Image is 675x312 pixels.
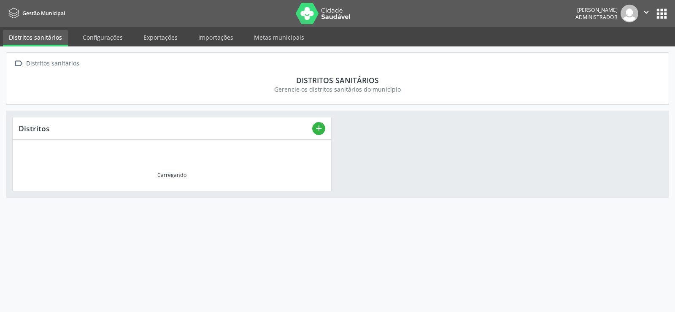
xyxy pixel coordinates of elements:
a:  Distritos sanitários [12,57,81,70]
div: Gerencie os distritos sanitários do município [18,85,657,94]
div: Distritos [19,124,312,133]
i: add [314,124,324,133]
a: Configurações [77,30,129,45]
span: Administrador [575,14,618,21]
div: [PERSON_NAME] [575,6,618,14]
a: Distritos sanitários [3,30,68,46]
button: apps [654,6,669,21]
a: Metas municipais [248,30,310,45]
span: Gestão Municipal [22,10,65,17]
img: img [621,5,638,22]
a: Importações [192,30,239,45]
a: Gestão Municipal [6,6,65,20]
button:  [638,5,654,22]
a: Exportações [138,30,184,45]
i:  [12,57,24,70]
div: Carregando [157,171,186,179]
i:  [642,8,651,17]
div: Distritos sanitários [18,76,657,85]
div: Distritos sanitários [24,57,81,70]
button: add [312,122,325,135]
